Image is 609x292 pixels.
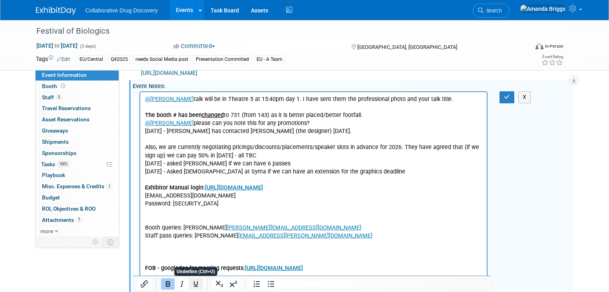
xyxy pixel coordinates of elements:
button: Bold [161,278,175,290]
div: EU/Central [77,55,105,64]
span: Budget [42,194,60,201]
b: *Please note that no graphics, furniture, carpet or electrics are included within your stand pack... [5,285,261,292]
a: ROI, Objectives & ROO [36,203,119,214]
a: Event Information [36,70,119,81]
a: @[PERSON_NAME] [5,28,54,34]
button: Insert/edit link [137,278,151,290]
b: NEED TO ORGANISE STAND - GRAPHICS? FURNITURE? ELECTRICS ETC [5,205,191,211]
td: Toggle Event Tabs [102,237,119,247]
span: 7 [76,217,82,223]
button: Committed [171,42,218,50]
td: Tags [36,55,70,64]
a: [URL][DOMAIN_NAME] [28,277,86,284]
a: Search [473,4,509,18]
b: Exhibitor Manual login: [5,92,123,99]
span: more [40,228,53,234]
div: Event Notes: [133,80,573,90]
div: Festival of Biologics [34,24,519,38]
span: Booth not reserved yet [59,83,67,89]
a: [DOMAIN_NAME][URL] [205,221,263,228]
div: Q42025 [108,55,130,64]
a: more [36,226,119,237]
button: Numbered list [250,278,264,290]
p: Also, we are currently negotiating pricings/discounts/placements/speaker slots in advance for 202... [5,43,342,67]
b: See attachments for FullVision brochure [5,213,109,220]
span: (3 days) [79,44,96,49]
a: [URL][DOMAIN_NAME] [105,173,163,179]
p: please can you note this for any promotions? [5,27,342,35]
u: changed [62,20,84,26]
span: [DATE] [DATE] [36,42,78,49]
span: Collaborative Drug Discovery [86,7,158,14]
button: Superscript [227,278,240,290]
a: [URL][DOMAIN_NAME] [141,70,197,76]
div: Event Rating [541,55,563,59]
img: Amanda Briggs [520,4,566,13]
button: Italic [175,278,189,290]
a: Sponsorships [36,148,119,159]
div: In-Person [545,43,563,49]
span: ROI, Objectives & ROO [42,205,96,212]
img: Format-Inperson.png [535,43,543,49]
button: Underline [189,278,203,290]
a: [URL][DOMAIN_NAME] [65,92,123,99]
td: Personalize Event Tab Strip [89,237,103,247]
div: EU - A Team [254,55,285,64]
a: Shipments [36,137,119,147]
a: Misc. Expenses & Credits1 [36,181,119,192]
div: Presentation Committed [193,55,251,64]
span: Event Information [42,72,87,78]
a: Booth [36,81,119,92]
a: Giveaways [36,125,119,136]
span: Shipments [42,139,69,145]
p: [DATE] - [PERSON_NAME] has contacted [PERSON_NAME] (the designer) [DATE]. [5,35,342,43]
a: Budget [36,192,119,203]
button: Bullet list [264,278,278,290]
b: [DATE] - attendee list sent to team to request meeting invitations [5,189,174,195]
b: Graphics / Custom Fascia – deadline 22 August [5,261,131,268]
sup: nd [108,260,113,265]
a: Playbook [36,170,119,181]
span: Attachments [42,217,82,223]
a: [PERSON_NAME][EMAIL_ADDRESS][DOMAIN_NAME] [87,132,221,139]
span: Misc. Expenses & Credits [42,183,112,189]
span: Search [484,8,502,14]
a: Asset Reservations [36,114,119,125]
button: Subscript [213,278,226,290]
div: Event Format [486,42,563,54]
span: Tasks [41,161,70,167]
a: Travel Reservations [36,103,119,114]
span: 5 [56,94,62,100]
span: 1 [106,183,112,189]
b: FOB - googledoc for meeting requests: [5,173,163,179]
span: Travel Reservations [42,105,91,111]
span: to [53,42,61,49]
span: [GEOGRAPHIC_DATA], [GEOGRAPHIC_DATA] [357,44,457,50]
span: Sponsorships [42,150,76,156]
a: Attachments7 [36,215,119,226]
b: The booth # has been [5,20,84,26]
span: Booth [42,83,67,89]
button: X [518,91,531,103]
span: Playbook [42,172,65,178]
span: Staff [42,94,62,101]
img: ExhibitDay [36,7,76,15]
a: Edit [57,56,70,62]
span: 100% [57,161,70,167]
span: Asset Reservations [42,116,90,123]
a: Tasks100% [36,159,119,170]
div: needs Social Media post [133,55,191,64]
span: Giveaways [42,127,68,134]
a: @[PERSON_NAME] [5,4,54,10]
a: [EMAIL_ADDRESS][PERSON_NAME][DOMAIN_NAME] [98,140,232,147]
a: Staff5 [36,92,119,103]
p: talk will be in Theatre 5 at 15:40pm day 1. I have sent them the professional photo and your talk... [5,3,342,27]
